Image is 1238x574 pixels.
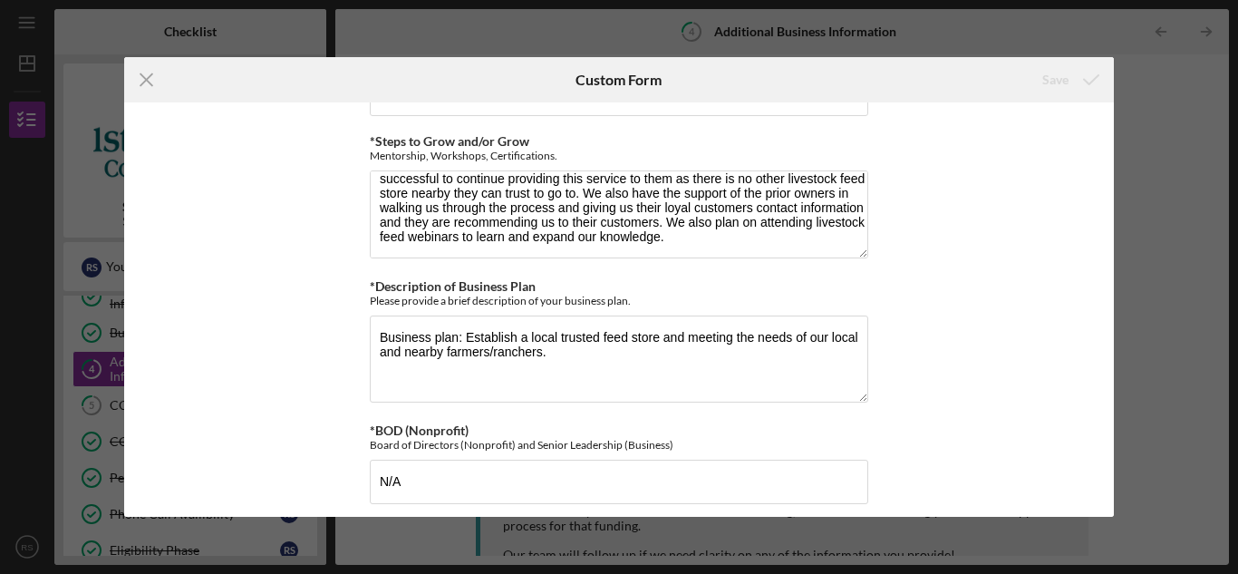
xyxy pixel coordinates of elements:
[1024,62,1114,98] button: Save
[575,72,662,88] h6: Custom Form
[370,149,868,162] div: Mentorship, Workshops, Certifications.
[370,133,529,149] label: *Steps to Grow and/or Grow
[1042,62,1069,98] div: Save
[370,438,868,452] div: Board of Directors (Nonprofit) and Senior Leadership (Business)
[370,170,868,258] textarea: Our priority key is to give excellent customer service to strive to keep happy and loyal customer...
[370,423,469,438] label: *BOD (Nonprofit)
[370,278,536,294] label: *Description of Business Plan
[370,294,868,307] div: Please provide a brief description of your business plan.
[370,316,868,403] textarea: Business plan: Establish a local trusted feed store and meeting the needs of our local and nearby...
